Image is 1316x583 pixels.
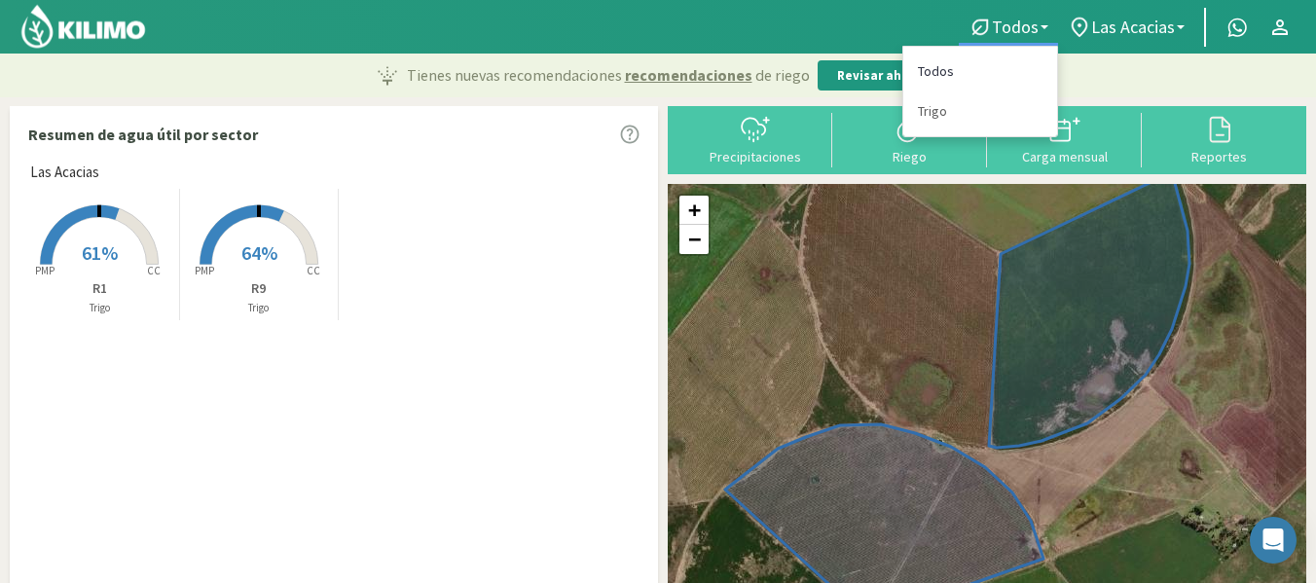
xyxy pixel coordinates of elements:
[625,63,752,87] span: recomendaciones
[903,91,1057,131] a: Trigo
[1142,113,1297,164] button: Reportes
[987,113,1142,164] button: Carga mensual
[1250,517,1297,564] div: Open Intercom Messenger
[195,264,214,277] tspan: PMP
[1091,17,1175,37] span: Las Acacias
[30,162,99,184] span: Las Acacias
[148,264,162,277] tspan: CC
[19,3,147,50] img: Kilimo
[82,240,118,265] span: 61%
[993,150,1136,164] div: Carga mensual
[818,60,941,91] button: Revisar ahora
[832,113,987,164] button: Riego
[307,264,320,277] tspan: CC
[755,63,810,87] span: de riego
[20,300,179,316] p: Trigo
[180,300,339,316] p: Trigo
[679,196,709,225] a: Zoom in
[903,52,1057,91] a: Todos
[180,278,339,299] p: R9
[677,113,832,164] button: Precipitaciones
[837,66,922,86] p: Revisar ahora
[241,240,277,265] span: 64%
[1148,150,1291,164] div: Reportes
[28,123,258,146] p: Resumen de agua útil por sector
[838,150,981,164] div: Riego
[407,63,810,87] p: Tienes nuevas recomendaciones
[679,225,709,254] a: Zoom out
[992,17,1039,37] span: Todos
[683,150,826,164] div: Precipitaciones
[35,264,55,277] tspan: PMP
[20,278,179,299] p: R1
